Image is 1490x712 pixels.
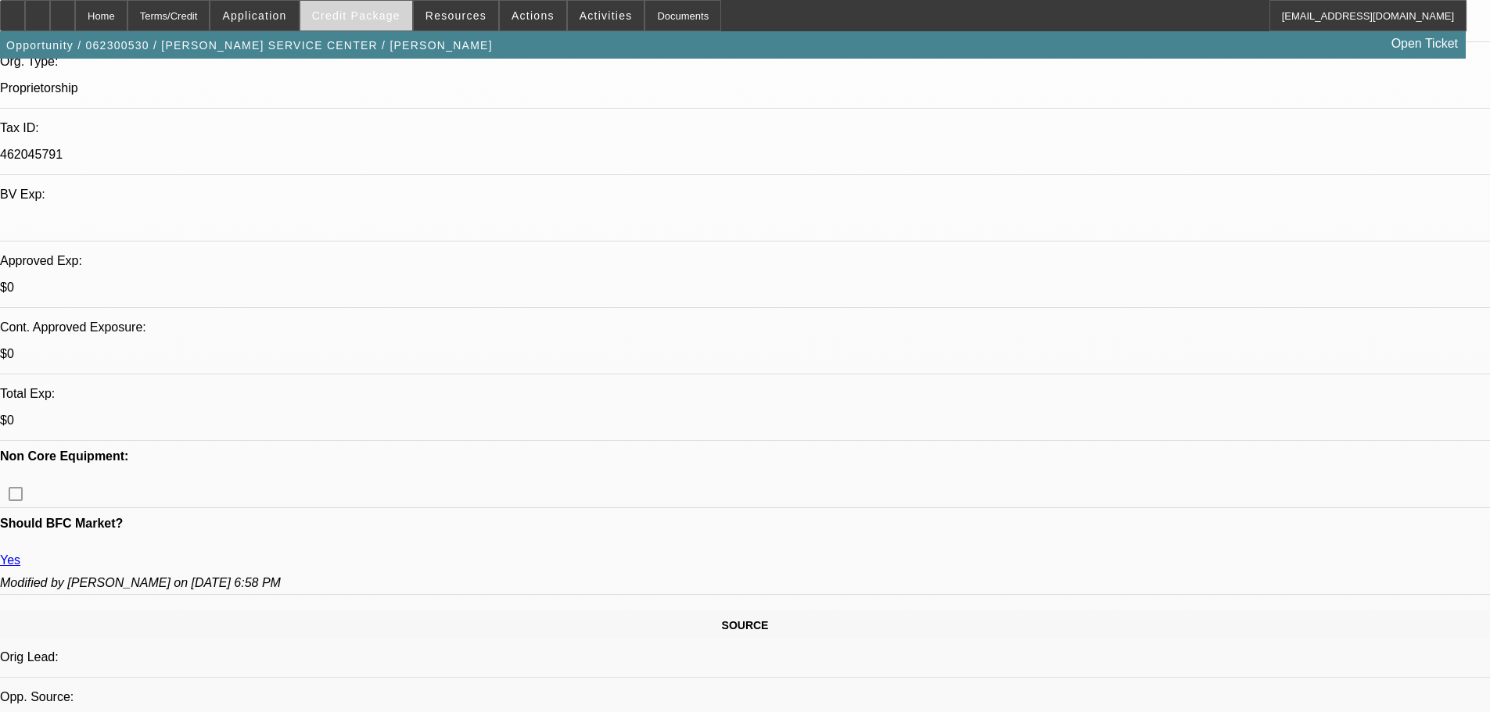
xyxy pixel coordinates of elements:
span: Activities [580,9,633,22]
button: Activities [568,1,644,30]
a: Open Ticket [1385,30,1464,57]
button: Resources [414,1,498,30]
button: Credit Package [300,1,412,30]
span: Credit Package [312,9,400,22]
span: Application [222,9,286,22]
span: Opportunity / 062300530 / [PERSON_NAME] SERVICE CENTER / [PERSON_NAME] [6,39,493,52]
button: Actions [500,1,566,30]
span: SOURCE [722,619,769,631]
span: Resources [425,9,486,22]
button: Application [210,1,298,30]
span: Actions [512,9,555,22]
